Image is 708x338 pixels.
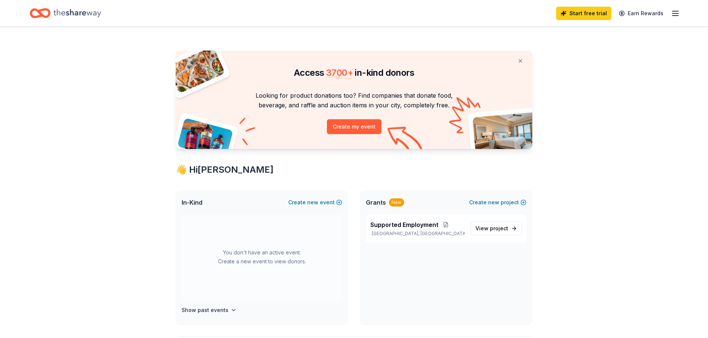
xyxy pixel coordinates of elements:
img: Curvy arrow [387,127,425,155]
a: View project [471,222,522,235]
a: Start free trial [556,7,611,20]
button: Show past events [182,306,237,315]
div: 👋 Hi [PERSON_NAME] [176,164,532,176]
span: Supported Employment [370,220,438,229]
span: View [475,224,508,233]
img: Pizza [168,46,225,94]
button: Create my event [327,119,381,134]
span: Access in-kind donors [294,67,414,78]
span: new [488,198,499,207]
span: Grants [366,198,386,207]
span: 3700 + [326,67,353,78]
a: Home [30,4,101,22]
a: Earn Rewards [614,7,668,20]
span: In-Kind [182,198,202,207]
p: Looking for product donations too? Find companies that donate food, beverage, and raffle and auct... [185,91,523,110]
p: [GEOGRAPHIC_DATA], [GEOGRAPHIC_DATA] [370,231,465,237]
h4: Show past events [182,306,228,315]
div: New [389,198,404,207]
button: Createnewevent [288,198,342,207]
div: You don't have an active event. Create a new event to view donors. [182,214,342,300]
span: new [307,198,318,207]
button: Createnewproject [469,198,526,207]
span: project [490,225,508,231]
